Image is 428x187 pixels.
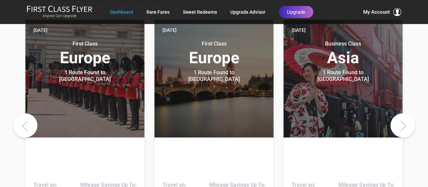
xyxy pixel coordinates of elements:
[27,5,92,19] a: First Class FlyerAnyone Can Upgrade
[110,6,133,18] a: Dashboard
[33,40,136,66] h3: Europe
[27,5,92,12] img: First Class Flyer
[163,26,177,34] time: [DATE]
[391,113,415,137] button: Next slide
[43,69,127,83] div: 1 Route Found to [GEOGRAPHIC_DATA]
[27,14,92,18] small: Anyone Can Upgrade
[301,40,385,47] small: Business Class
[230,6,265,18] a: Upgrade Advisor
[363,8,401,16] button: My Account
[363,8,390,16] span: My Account
[279,6,313,18] a: Upgrade
[13,113,37,137] button: Previous slide
[301,69,385,83] div: 1 Route Found to [GEOGRAPHIC_DATA]
[163,40,265,66] h3: Europe
[292,26,306,34] time: [DATE]
[292,40,395,66] h3: Asia
[172,69,256,83] div: 1 Route Found to [GEOGRAPHIC_DATA]
[172,40,256,47] small: First Class
[146,6,170,18] a: Rare Fares
[33,26,47,34] time: [DATE]
[43,40,127,47] small: First Class
[183,6,217,18] a: Sweet Redeems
